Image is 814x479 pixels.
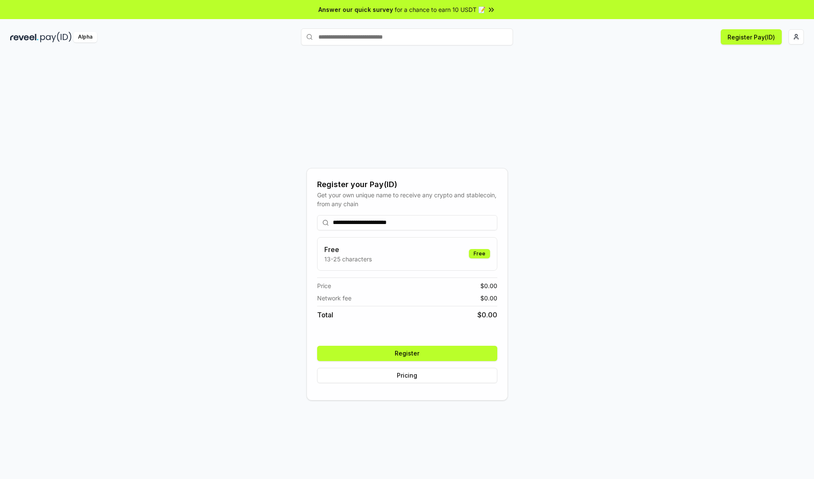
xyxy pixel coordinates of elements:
[469,249,490,258] div: Free
[317,179,497,190] div: Register your Pay(ID)
[317,368,497,383] button: Pricing
[395,5,485,14] span: for a chance to earn 10 USDT 📝
[317,294,351,303] span: Network fee
[10,32,39,42] img: reveel_dark
[317,190,497,208] div: Get your own unique name to receive any crypto and stablecoin, from any chain
[480,294,497,303] span: $ 0.00
[324,255,372,263] p: 13-25 characters
[73,32,97,42] div: Alpha
[317,346,497,361] button: Register
[324,244,372,255] h3: Free
[317,310,333,320] span: Total
[477,310,497,320] span: $ 0.00
[480,281,497,290] span: $ 0.00
[40,32,72,42] img: pay_id
[318,5,393,14] span: Answer our quick survey
[721,29,782,45] button: Register Pay(ID)
[317,281,331,290] span: Price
